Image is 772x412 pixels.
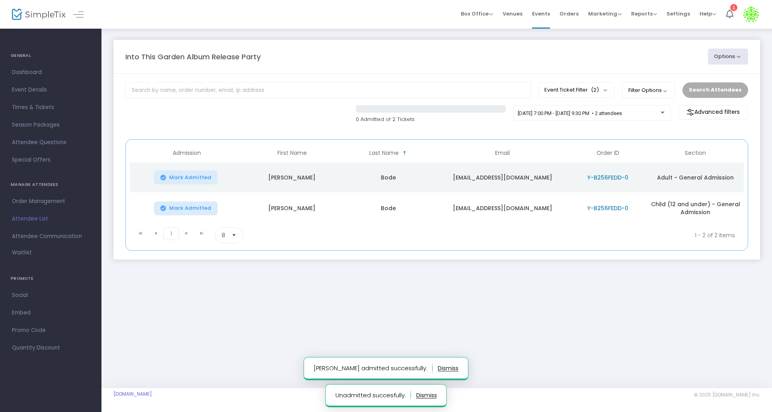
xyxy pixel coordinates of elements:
[647,162,744,192] td: Adult - General Admission
[12,102,90,113] span: Times & Tickets
[495,150,510,156] span: Email
[730,4,737,11] div: 1
[130,144,744,224] div: Data table
[113,391,152,397] a: [DOMAIN_NAME]
[11,271,91,287] h4: PROMOTE
[597,150,619,156] span: Order ID
[173,150,201,156] span: Admission
[437,192,568,224] td: [EMAIL_ADDRESS][DOMAIN_NAME]
[12,249,32,257] span: Waitlist
[12,137,90,148] span: Attendee Questions
[622,82,675,98] button: Filter Options
[591,87,599,93] span: (2)
[678,105,748,120] m-button: Advanced filters
[356,115,506,123] p: 0 Admitted of 2 Tickets
[277,150,307,156] span: First Name
[12,120,90,130] span: Season Packages
[685,150,706,156] span: Section
[369,150,399,156] span: Last Name
[340,192,437,224] td: Bode
[588,10,622,18] span: Marketing
[532,4,550,24] span: Events
[587,174,628,182] span: Y-B256FEDD-0
[12,214,90,224] span: Attendee List
[667,4,690,24] span: Settings
[518,110,622,116] span: [DATE] 7:00 PM - [DATE] 9:30 PM • 2 attendees
[647,192,744,224] td: Child (12 and under) - General Admission
[163,227,179,240] span: Page 1
[228,228,240,243] button: Select
[560,4,579,24] span: Orders
[12,196,90,207] span: Order Management
[12,85,90,95] span: Event Details
[503,4,522,24] span: Venues
[461,10,493,18] span: Box Office
[11,48,91,64] h4: GENERAL
[335,389,411,402] p: Unadmitted succesfully.
[340,162,437,192] td: Bode
[322,227,735,243] kendo-pager-info: 1 - 2 of 2 items
[12,343,90,353] span: Quantity Discount
[12,325,90,336] span: Promo Code
[694,392,760,398] span: © 2025 [DOMAIN_NAME] Inc.
[244,162,340,192] td: [PERSON_NAME]
[11,177,91,193] h4: MANAGE ATTENDEES
[169,205,211,211] span: Mark Admitted
[154,201,218,215] button: Mark Admitted
[12,155,90,165] span: Special Offers
[314,362,433,375] p: [PERSON_NAME] admitted successfully.
[125,82,531,99] input: Search by name, order number, email, ip address
[700,10,716,18] span: Help
[12,308,90,318] span: Embed
[587,204,628,212] span: Y-B256FEDD-0
[539,82,614,98] button: Event Ticket Filter(2)
[402,150,408,156] span: Sortable
[631,10,657,18] span: Reports
[169,174,211,181] span: Mark Admitted
[125,51,261,62] m-panel-title: Into This Garden Album Release Party
[12,231,90,242] span: Attendee Communication
[222,231,225,239] span: 8
[12,290,90,301] span: Social
[686,108,694,116] img: filter
[416,389,437,402] button: dismiss
[154,170,218,184] button: Mark Admitted
[437,162,568,192] td: [EMAIL_ADDRESS][DOMAIN_NAME]
[12,67,90,78] span: Dashboard
[244,192,340,224] td: [PERSON_NAME]
[438,362,458,375] button: dismiss
[708,49,749,64] button: Options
